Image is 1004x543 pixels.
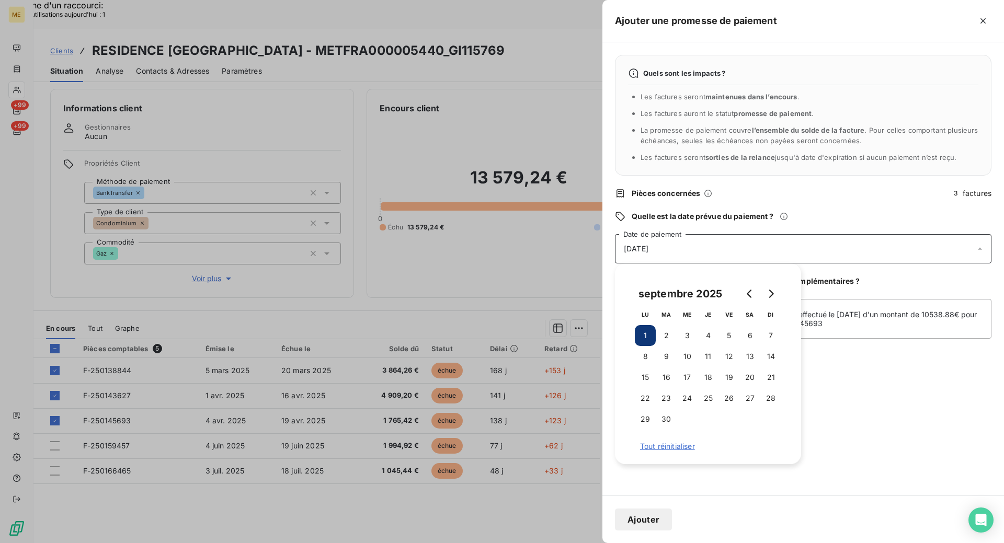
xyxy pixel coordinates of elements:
th: mardi [656,304,677,325]
span: Les factures seront . [641,93,800,101]
th: jeudi [698,304,718,325]
button: 5 [718,325,739,346]
button: 3 [677,325,698,346]
span: Tout réinitialiser [640,441,776,452]
button: Go to next month [760,283,781,304]
span: Quels sont les impacts ? [643,69,726,77]
span: sorties de la relance [705,153,775,161]
span: [DATE] [624,244,648,254]
button: 30 [656,409,677,430]
button: 22 [635,388,656,409]
th: vendredi [718,304,739,325]
div: septembre 2025 [635,285,726,302]
button: 7 [760,325,781,346]
button: 4 [698,325,718,346]
button: 27 [739,388,760,409]
button: 18 [698,367,718,388]
div: Open Intercom Messenger [968,507,994,533]
button: 2 [656,325,677,346]
span: La promesse de paiement couvre . Pour celles comportant plusieurs échéances, seules les échéances... [641,126,978,145]
th: mercredi [677,304,698,325]
span: promesse de paiement [734,109,812,118]
span: Pièces concernées [632,188,701,199]
th: lundi [635,304,656,325]
button: 11 [698,346,718,367]
textarea: Kenza/ interaction [DATE] 17:33 / Avis de virement effectué le [DATE] d'un montant de 10538.88€ p... [615,299,991,339]
th: dimanche [760,304,781,325]
button: 13 [739,346,760,367]
button: 15 [635,367,656,388]
button: 25 [698,388,718,409]
button: Go to previous month [739,283,760,304]
button: 8 [635,346,656,367]
button: 16 [656,367,677,388]
button: 20 [739,367,760,388]
button: 9 [656,346,677,367]
button: 26 [718,388,739,409]
button: Ajouter [615,509,672,530]
span: l’ensemble du solde de la facture [752,126,865,134]
span: Quelle est la date prévue du paiement ? [632,211,773,222]
span: maintenues dans l’encours [705,93,797,101]
button: 29 [635,409,656,430]
span: Les factures auront le statut . [641,109,814,118]
button: 28 [760,388,781,409]
button: 17 [677,367,698,388]
span: Les factures seront jusqu'à date d'expiration si aucun paiement n’est reçu. [641,153,956,161]
button: 14 [760,346,781,367]
button: 21 [760,367,781,388]
h5: Ajouter une promesse de paiement [615,14,777,28]
button: 1 [635,325,656,346]
button: 6 [739,325,760,346]
th: samedi [739,304,760,325]
span: factures [951,188,991,199]
button: 10 [677,346,698,367]
button: 19 [718,367,739,388]
button: 12 [718,346,739,367]
button: 23 [656,388,677,409]
button: 24 [677,388,698,409]
span: 3 [951,189,961,198]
